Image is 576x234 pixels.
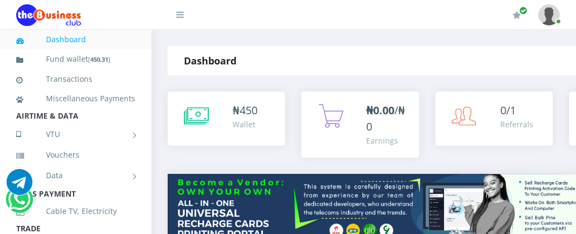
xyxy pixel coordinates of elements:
[88,55,110,63] small: [ ]
[8,194,30,212] a: Chat for support
[538,4,560,25] img: User
[184,54,236,67] strong: Dashboard
[6,177,32,195] a: Chat for support
[16,4,81,26] img: Logo
[513,11,521,19] i: Renew/Upgrade Subscription
[16,121,135,148] a: VTU
[233,102,257,119] div: ₦
[301,92,419,158] a: ₦0.00/₦0 Earnings
[366,103,405,134] span: /₦0
[16,86,135,111] a: Miscellaneous Payments
[435,92,553,146] a: 0/1 Referrals
[16,199,135,224] a: Cable TV, Electricity
[233,119,257,130] div: Wallet
[16,67,135,92] a: Transactions
[366,135,408,146] div: Earnings
[500,119,533,130] div: Referrals
[16,142,135,167] a: Vouchers
[240,103,257,118] span: 450
[366,103,394,118] b: ₦0.00
[16,162,135,189] a: Data
[90,55,108,63] b: 450.31
[519,6,527,15] span: Renew/Upgrade Subscription
[168,92,285,146] a: ₦450 Wallet
[16,47,135,72] a: Fund wallet[450.31]
[16,27,135,52] a: Dashboard
[500,103,516,118] span: 0/1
